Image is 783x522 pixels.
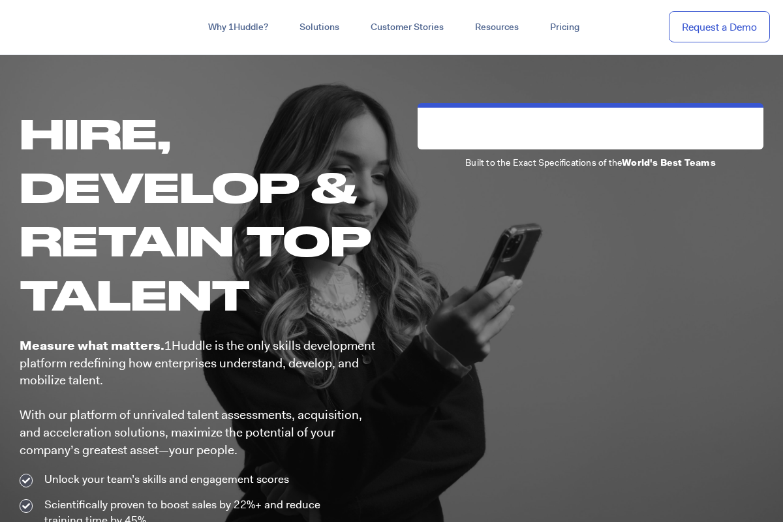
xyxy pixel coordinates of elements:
[192,16,284,39] a: Why 1Huddle?
[20,337,378,459] p: 1Huddle is the only skills development platform redefining how enterprises understand, develop, a...
[459,16,534,39] a: Resources
[418,156,763,169] p: Built to the Exact Specifications of the
[13,14,106,39] img: ...
[534,16,595,39] a: Pricing
[20,337,164,354] b: Measure what matters.
[622,157,716,168] b: World's Best Teams
[41,472,289,487] span: Unlock your team’s skills and engagement scores
[284,16,355,39] a: Solutions
[355,16,459,39] a: Customer Stories
[20,106,378,321] h1: Hire, Develop & Retain Top Talent
[669,11,770,43] a: Request a Demo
